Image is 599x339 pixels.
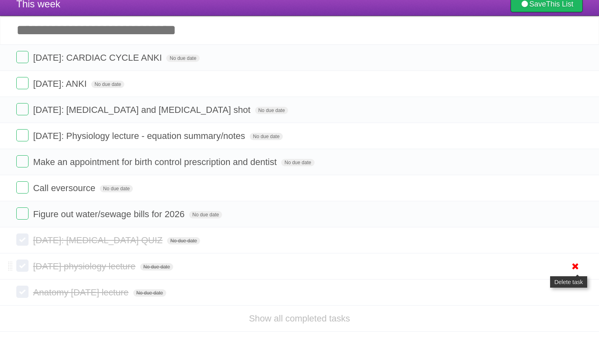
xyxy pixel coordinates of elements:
[91,81,124,88] span: No due date
[16,129,29,141] label: Done
[16,155,29,167] label: Done
[249,313,350,324] a: Show all completed tasks
[33,209,187,219] span: Figure out water/sewage bills for 2026
[33,79,89,89] span: [DATE]: ANKI
[281,159,314,166] span: No due date
[16,103,29,115] label: Done
[16,207,29,220] label: Done
[33,261,137,271] span: [DATE] physiology lecture
[33,105,252,115] span: [DATE]: [MEDICAL_DATA] and [MEDICAL_DATA] shot
[250,133,283,140] span: No due date
[133,289,166,297] span: No due date
[16,233,29,246] label: Done
[255,107,288,114] span: No due date
[33,183,97,193] span: Call eversource
[33,235,165,245] span: [DATE]: [MEDICAL_DATA] QUIZ
[33,131,247,141] span: [DATE]: Physiology lecture - equation summary/notes
[16,260,29,272] label: Done
[16,77,29,89] label: Done
[100,185,133,192] span: No due date
[33,157,279,167] span: Make an appointment for birth control prescription and dentist
[166,55,199,62] span: No due date
[140,263,173,271] span: No due date
[16,181,29,194] label: Done
[33,287,130,297] span: Anatomy [DATE] lecture
[16,286,29,298] label: Done
[33,53,164,63] span: [DATE]: CARDIAC CYCLE ANKI
[189,211,222,218] span: No due date
[167,237,200,244] span: No due date
[16,51,29,63] label: Done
